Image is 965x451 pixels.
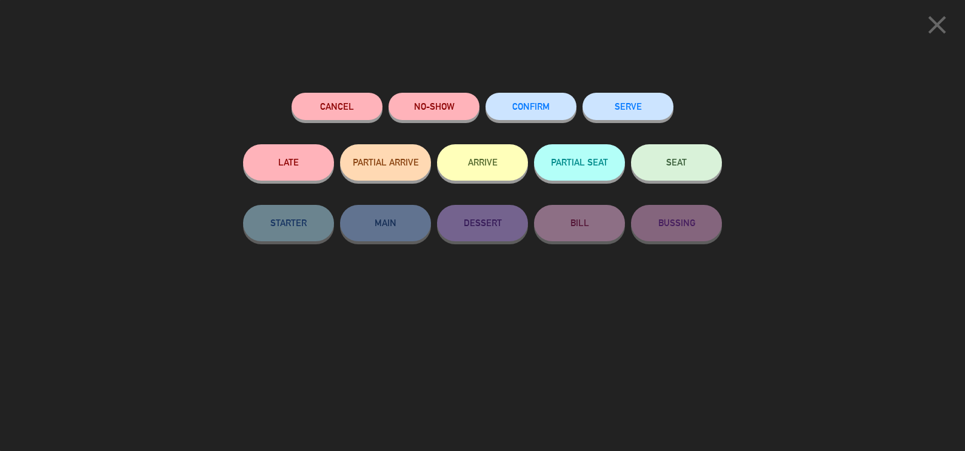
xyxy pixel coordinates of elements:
button: NO-SHOW [389,93,479,120]
button: PARTIAL SEAT [534,144,625,181]
button: DESSERT [437,205,528,241]
button: SEAT [631,144,722,181]
button: STARTER [243,205,334,241]
button: PARTIAL ARRIVE [340,144,431,181]
button: SERVE [583,93,673,120]
span: CONFIRM [512,101,550,112]
span: PARTIAL ARRIVE [353,157,419,167]
button: close [918,9,956,45]
i: close [922,10,952,40]
button: CONFIRM [486,93,576,120]
button: MAIN [340,205,431,241]
span: SEAT [666,157,687,167]
button: BILL [534,205,625,241]
button: Cancel [292,93,382,120]
button: BUSSING [631,205,722,241]
button: LATE [243,144,334,181]
button: ARRIVE [437,144,528,181]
